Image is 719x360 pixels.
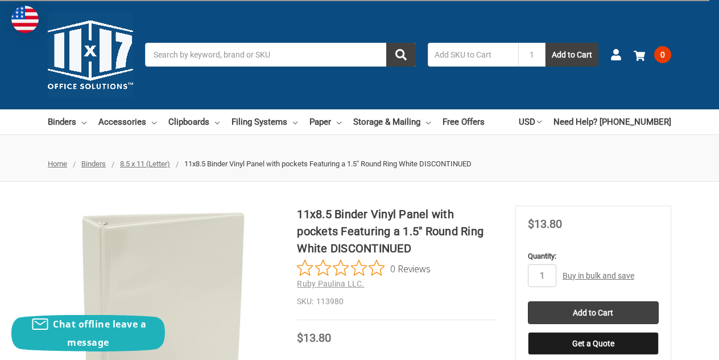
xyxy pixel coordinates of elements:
a: Binders [81,159,106,168]
a: Need Help? [PHONE_NUMBER] [553,109,671,134]
button: Chat offline leave a message [11,315,165,351]
a: 8.5 x 11 (Letter) [120,159,170,168]
span: $13.80 [297,331,331,345]
a: Paper [309,109,341,134]
img: duty and tax information for United States [11,6,39,33]
dt: SKU: [297,296,313,308]
input: Search by keyword, brand or SKU [145,43,416,67]
span: 11x8.5 Binder Vinyl Panel with pockets Featuring a 1.5" Round Ring White DISCONTINUED [184,159,472,168]
a: Storage & Mailing [353,109,431,134]
span: 0 [654,46,671,63]
label: Quantity: [528,251,659,262]
a: Clipboards [168,109,220,134]
a: Binders [48,109,86,134]
a: Home [48,159,67,168]
img: 11x17.com [48,12,133,97]
a: USD [519,109,542,134]
iframe: Google Customer Reviews [625,329,719,360]
span: 0 Reviews [390,260,431,277]
a: 0 [634,40,671,69]
button: Rated 0 out of 5 stars from 0 reviews. Jump to reviews. [297,260,431,277]
input: Add SKU to Cart [428,43,518,67]
a: Filing Systems [232,109,297,134]
a: Free Offers [443,109,485,134]
span: $13.80 [528,217,562,231]
a: Ruby Paulina LLC. [297,279,364,288]
h1: 11x8.5 Binder Vinyl Panel with pockets Featuring a 1.5" Round Ring White DISCONTINUED [297,206,497,257]
button: Get a Quote [528,332,659,355]
input: Add to Cart [528,301,659,324]
a: Buy in bulk and save [563,271,634,280]
button: Add to Cart [546,43,598,67]
a: Accessories [98,109,156,134]
span: Chat offline leave a message [53,318,146,349]
dd: 113980 [297,296,497,308]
